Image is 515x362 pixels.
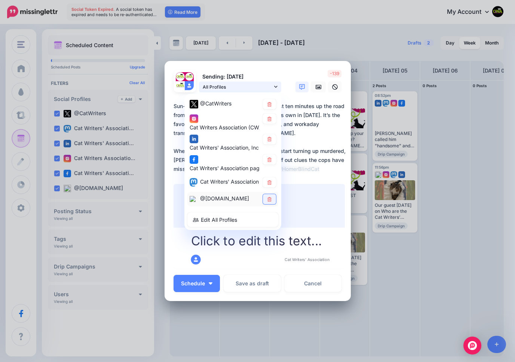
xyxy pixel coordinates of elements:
div: Open Intercom Messenger [463,337,481,355]
span: @[DOMAIN_NAME] [200,195,249,202]
img: bluesky-square.png [190,196,196,202]
button: Save as draft [224,275,281,292]
a: Cancel [285,275,342,292]
img: 1qlX9Brh-74720.jpg [176,72,185,81]
div: Click to edit this text... [191,232,328,250]
img: facebook-square.png [190,155,198,164]
img: mastodon-square.png [190,178,197,187]
img: arrow-down-white.png [209,282,212,285]
img: 45698106_333706100514846_7785613158785220608_n-bsa140427.jpg [185,72,194,81]
span: All Profiles [203,83,272,91]
span: @CatWriters [200,100,232,107]
span: Cat Writers' Association, Inc. page [190,145,275,151]
img: 326279769_1240690483185035_8704348640003314294_n-bsa141107.png [176,81,185,90]
span: Cat Writers' Association [200,178,259,185]
img: instagram-square.png [190,114,198,123]
p: Sending: [DATE] [199,73,281,81]
a: Edit All Profiles [187,212,278,227]
span: Schedule [181,281,205,286]
div: Sun-splashed Coacoochee, just ten minutes up the road from [GEOGRAPHIC_DATA] is coming into its o... [174,102,346,182]
span: Cat Writers' Association [285,257,329,263]
span: Cat Writers' Association page [190,165,263,171]
span: Cat Writers Association (CWA) account [190,124,286,131]
img: user_default_image.png [185,81,194,90]
img: twitter-square.png [190,100,198,108]
img: linkedin-square.png [190,135,198,144]
a: All Profiles [199,82,281,92]
button: Schedule [174,275,220,292]
span: -139 [328,70,341,77]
